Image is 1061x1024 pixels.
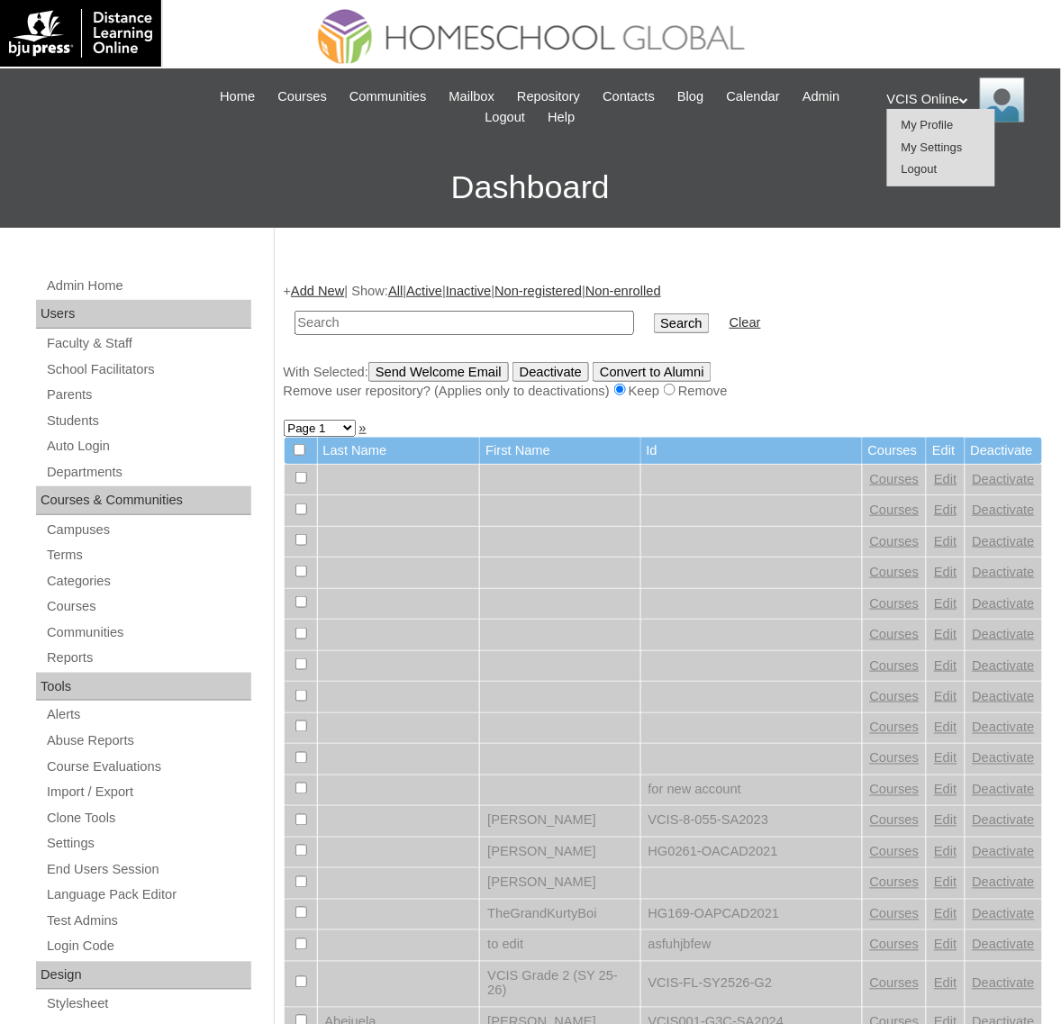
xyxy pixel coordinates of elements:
[870,783,920,797] a: Courses
[368,362,509,382] input: Send Welcome Email
[594,86,664,107] a: Contacts
[934,938,957,952] a: Edit
[973,783,1035,797] a: Deactivate
[973,875,1035,890] a: Deactivate
[973,720,1035,735] a: Deactivate
[677,86,703,107] span: Blog
[45,993,251,1016] a: Stylesheet
[295,311,634,335] input: Search
[36,962,251,991] div: Design
[870,907,920,921] a: Courses
[641,806,862,837] td: VCIS-8-055-SA2023
[45,621,251,644] a: Communities
[966,438,1042,464] td: Deactivate
[284,282,1044,401] div: + | Show: | | | |
[406,284,442,298] a: Active
[870,689,920,703] a: Courses
[870,627,920,641] a: Courses
[36,673,251,702] div: Tools
[870,565,920,579] a: Courses
[863,438,927,464] td: Courses
[45,884,251,907] a: Language Pack Editor
[211,86,264,107] a: Home
[902,118,954,131] a: My Profile
[793,86,849,107] a: Admin
[539,107,584,128] a: Help
[870,596,920,611] a: Courses
[641,438,862,464] td: Id
[45,570,251,593] a: Categories
[934,720,957,735] a: Edit
[641,930,862,961] td: asfuhjbfew
[388,284,403,298] a: All
[973,627,1035,641] a: Deactivate
[480,930,639,961] td: to edit
[934,565,957,579] a: Edit
[480,806,639,837] td: [PERSON_NAME]
[934,627,957,641] a: Edit
[45,730,251,753] a: Abuse Reports
[973,534,1035,548] a: Deactivate
[934,783,957,797] a: Edit
[480,962,639,1007] td: VCIS Grade 2 (SY 25-26)
[934,658,957,673] a: Edit
[973,689,1035,703] a: Deactivate
[284,382,1044,401] div: Remove user repository? (Applies only to deactivations) Keep Remove
[291,284,344,298] a: Add New
[349,86,427,107] span: Communities
[934,751,957,766] a: Edit
[870,875,920,890] a: Courses
[870,938,920,952] a: Courses
[934,875,957,890] a: Edit
[668,86,712,107] a: Blog
[480,868,639,899] td: [PERSON_NAME]
[934,845,957,859] a: Edit
[934,689,957,703] a: Edit
[268,86,336,107] a: Courses
[870,751,920,766] a: Courses
[480,438,639,464] td: First Name
[277,86,327,107] span: Courses
[973,845,1035,859] a: Deactivate
[973,976,1035,991] a: Deactivate
[45,859,251,882] a: End Users Session
[973,907,1035,921] a: Deactivate
[870,472,920,486] a: Courses
[446,284,492,298] a: Inactive
[36,300,251,329] div: Users
[494,284,582,298] a: Non-registered
[870,845,920,859] a: Courses
[870,976,920,991] a: Courses
[45,544,251,566] a: Terms
[9,9,152,58] img: logo-white.png
[803,86,840,107] span: Admin
[517,86,580,107] span: Repository
[887,77,1043,122] div: VCIS Online
[654,313,710,333] input: Search
[359,421,367,435] a: »
[318,438,480,464] td: Last Name
[284,362,1044,401] div: With Selected:
[934,813,957,828] a: Edit
[718,86,789,107] a: Calendar
[927,438,964,464] td: Edit
[36,486,251,515] div: Courses & Communities
[9,147,1052,228] h3: Dashboard
[641,838,862,868] td: HG0261-OACAD2021
[480,900,639,930] td: TheGrandKurtyBoi
[45,595,251,618] a: Courses
[870,534,920,548] a: Courses
[476,107,534,128] a: Logout
[641,962,862,1007] td: VCIS-FL-SY2526-G2
[870,503,920,517] a: Courses
[934,596,957,611] a: Edit
[45,435,251,458] a: Auto Login
[870,658,920,673] a: Courses
[727,86,780,107] span: Calendar
[45,519,251,541] a: Campuses
[220,86,255,107] span: Home
[485,107,525,128] span: Logout
[45,833,251,856] a: Settings
[973,472,1035,486] a: Deactivate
